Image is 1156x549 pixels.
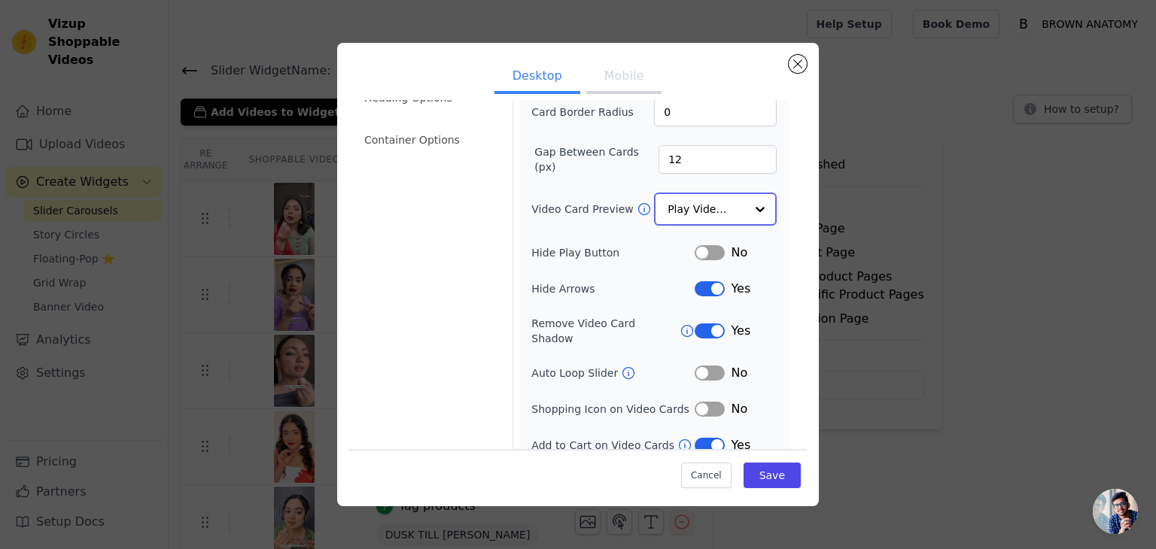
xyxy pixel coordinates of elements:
[531,202,636,217] label: Video Card Preview
[355,125,503,155] li: Container Options
[731,322,750,340] span: Yes
[531,402,695,417] label: Shopping Icon on Video Cards
[731,280,750,298] span: Yes
[531,245,695,260] label: Hide Play Button
[731,436,750,454] span: Yes
[731,244,747,262] span: No
[531,105,634,120] label: Card Border Radius
[744,463,801,488] button: Save
[494,61,580,94] button: Desktop
[531,316,680,346] label: Remove Video Card Shadow
[534,144,659,174] label: Gap Between Cards (px)
[531,365,621,381] label: Auto Loop Slider
[681,463,732,488] button: Cancel
[531,438,677,453] label: Add to Cart on Video Cards
[731,364,747,382] span: No
[1093,489,1138,534] div: Open chat
[531,281,695,296] label: Hide Arrows
[731,400,747,418] span: No
[586,61,662,94] button: Mobile
[789,55,807,73] button: Close modal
